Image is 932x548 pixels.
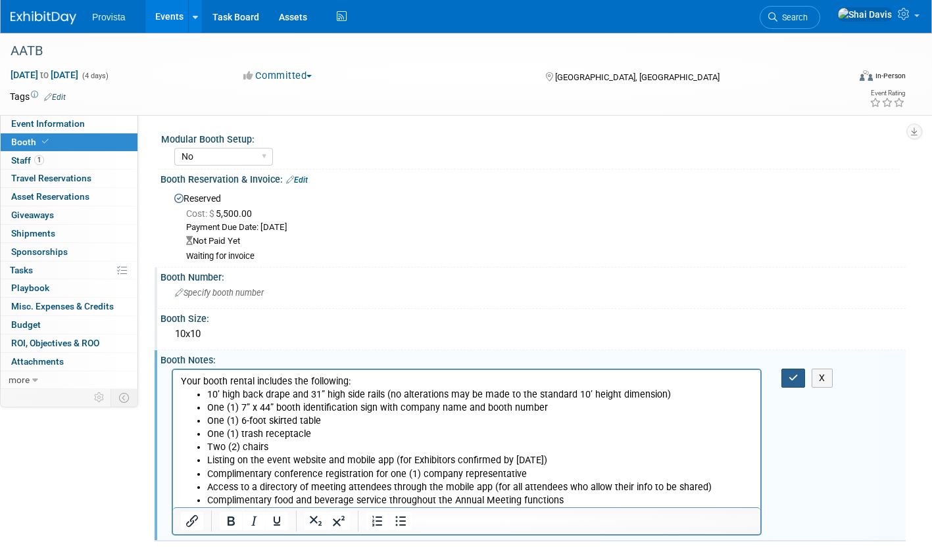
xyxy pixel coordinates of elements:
[11,246,68,257] span: Sponsorships
[170,189,896,262] div: Reserved
[186,251,896,262] div: Waiting for invoice
[239,69,317,83] button: Committed
[175,288,264,298] span: Specify booth number
[389,512,412,530] button: Bullet list
[1,298,137,315] a: Misc. Expenses & Credits
[181,512,203,530] button: Insert/edit link
[186,208,216,219] span: Cost: $
[1,316,137,334] a: Budget
[1,133,137,151] a: Booth
[1,243,137,261] a: Sponsorships
[1,170,137,187] a: Travel Reservations
[1,225,137,242] a: Shipments
[328,512,350,530] button: Superscript
[160,309,906,325] div: Booth Size:
[1,262,137,279] a: Tasks
[870,90,905,97] div: Event Rating
[111,389,138,406] td: Toggle Event Tabs
[34,155,44,165] span: 1
[11,137,51,147] span: Booth
[186,235,896,248] div: Not Paid Yet
[9,375,30,385] span: more
[92,12,126,22] span: Provista
[161,129,900,146] div: Modular Booth Setup:
[186,221,896,234] div: Payment Due Date: [DATE]
[243,512,265,530] button: Italic
[1,152,137,170] a: Staff1
[10,265,33,275] span: Tasks
[760,6,820,29] a: Search
[186,208,257,219] span: 5,500.00
[38,70,51,80] span: to
[10,69,79,81] span: [DATE] [DATE]
[1,188,137,206] a: Asset Reservations
[11,11,76,24] img: ExhibitDay
[875,71,906,81] div: In-Person
[777,12,808,22] span: Search
[11,319,41,330] span: Budget
[44,93,66,102] a: Edit
[1,334,137,352] a: ROI, Objectives & ROO
[555,72,720,82] span: [GEOGRAPHIC_DATA], [GEOGRAPHIC_DATA]
[160,350,906,367] div: Booth Notes:
[11,301,114,311] span: Misc. Expenses & Credits
[266,512,288,530] button: Underline
[6,39,829,63] div: AATB
[11,173,91,183] span: Travel Reservations
[366,512,389,530] button: Numbered list
[220,512,242,530] button: Bold
[1,371,137,389] a: more
[1,353,137,371] a: Attachments
[11,191,89,202] span: Asset Reservations
[11,228,55,239] span: Shipments
[837,7,893,22] img: Shai Davis
[860,70,873,81] img: Format-Inperson.png
[1,279,137,297] a: Playbook
[88,389,111,406] td: Personalize Event Tab Strip
[11,356,64,367] span: Attachments
[11,283,49,293] span: Playbook
[173,370,760,507] iframe: Rich Text Area
[170,324,896,344] div: 10x10
[1,115,137,133] a: Event Information
[11,155,44,166] span: Staff
[10,90,66,103] td: Tags
[42,138,49,145] i: Booth reservation complete
[160,170,906,187] div: Booth Reservation & Invoice:
[286,175,308,185] a: Edit
[11,118,85,129] span: Event Information
[773,68,906,88] div: Event Format
[81,72,109,80] span: (4 days)
[160,267,906,284] div: Booth Number:
[1,206,137,224] a: Giveaways
[812,369,833,388] button: X
[305,512,327,530] button: Subscript
[11,210,54,220] span: Giveaways
[11,338,99,348] span: ROI, Objectives & ROO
